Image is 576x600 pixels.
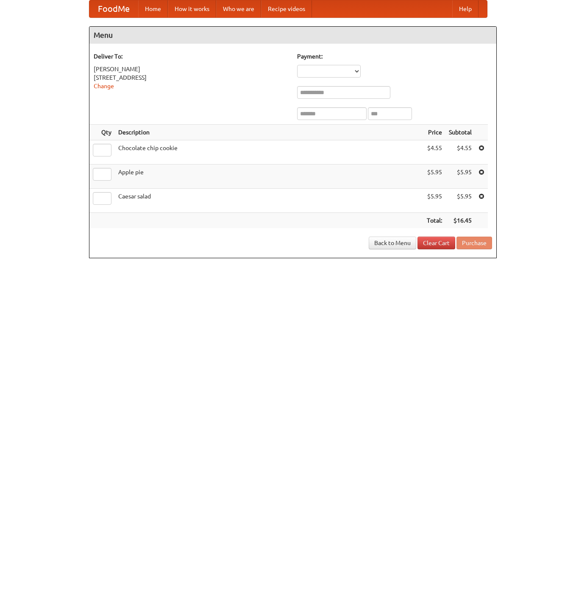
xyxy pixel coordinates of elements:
[261,0,312,17] a: Recipe videos
[445,213,475,229] th: $16.45
[445,189,475,213] td: $5.95
[115,189,423,213] td: Caesar salad
[417,237,455,249] a: Clear Cart
[297,52,492,61] h5: Payment:
[89,125,115,140] th: Qty
[94,52,289,61] h5: Deliver To:
[452,0,479,17] a: Help
[94,73,289,82] div: [STREET_ADDRESS]
[423,125,445,140] th: Price
[168,0,216,17] a: How it works
[89,27,496,44] h4: Menu
[115,165,423,189] td: Apple pie
[445,165,475,189] td: $5.95
[369,237,416,249] a: Back to Menu
[445,140,475,165] td: $4.55
[423,213,445,229] th: Total:
[115,125,423,140] th: Description
[423,189,445,213] td: $5.95
[456,237,492,249] button: Purchase
[216,0,261,17] a: Who we are
[94,83,114,89] a: Change
[138,0,168,17] a: Home
[115,140,423,165] td: Chocolate chip cookie
[423,165,445,189] td: $5.95
[89,0,138,17] a: FoodMe
[445,125,475,140] th: Subtotal
[94,65,289,73] div: [PERSON_NAME]
[423,140,445,165] td: $4.55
